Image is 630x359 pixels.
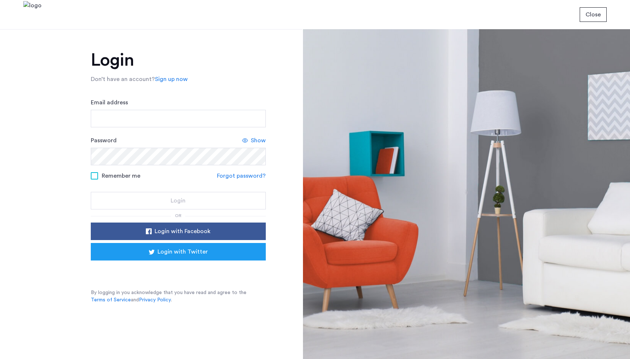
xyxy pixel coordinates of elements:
button: button [580,7,607,22]
button: button [91,243,266,260]
span: Remember me [102,171,140,180]
a: Sign up now [155,75,188,84]
h1: Login [91,51,266,69]
button: button [91,223,266,240]
label: Email address [91,98,128,107]
span: Login [171,196,186,205]
span: Show [251,136,266,145]
a: Privacy Policy [139,296,171,304]
img: logo [23,1,42,28]
span: Login with Facebook [155,227,210,236]
span: or [175,213,182,218]
span: Close [586,10,601,19]
a: Forgot password? [217,171,266,180]
span: Login with Twitter [157,247,208,256]
a: Terms of Service [91,296,131,304]
p: By logging in you acknowledge that you have read and agree to the and . [91,289,266,304]
button: button [91,192,266,209]
label: Password [91,136,117,145]
span: Don’t have an account? [91,76,155,82]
